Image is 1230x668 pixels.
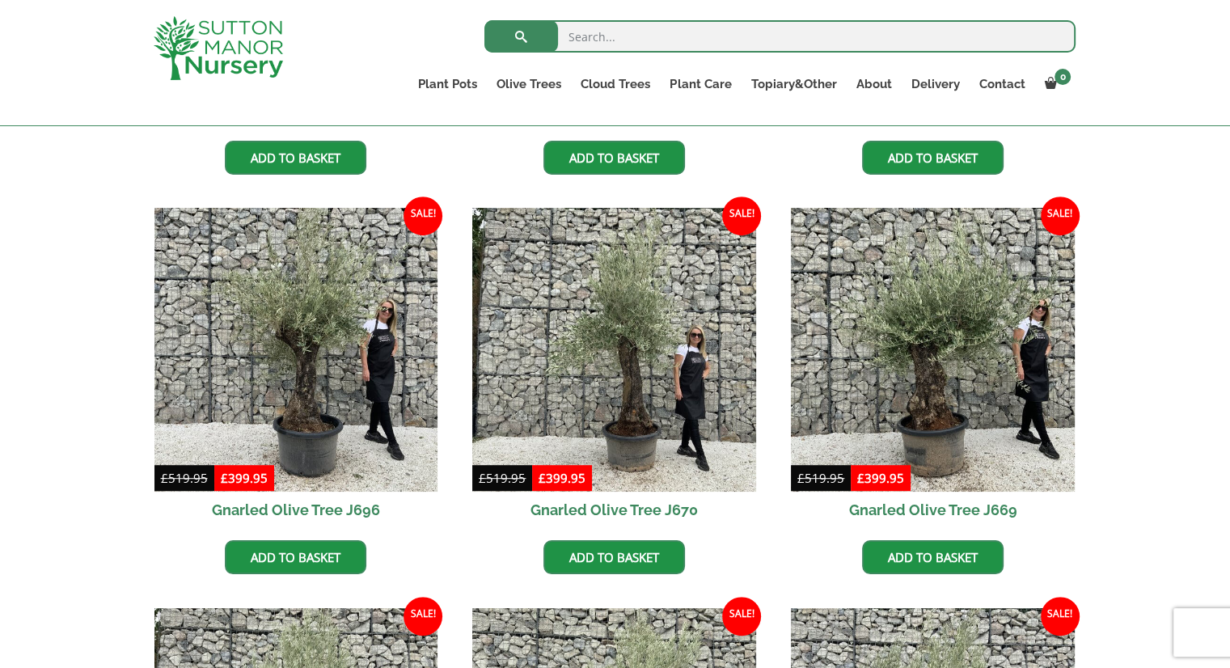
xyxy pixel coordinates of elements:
bdi: 519.95 [479,470,526,486]
input: Search... [484,20,1076,53]
span: Sale! [404,197,442,235]
bdi: 519.95 [797,470,844,486]
a: Plant Pots [408,73,487,95]
h2: Gnarled Olive Tree J696 [154,492,438,528]
h2: Gnarled Olive Tree J669 [791,492,1075,528]
a: Olive Trees [487,73,571,95]
span: £ [479,470,486,486]
span: Sale! [1041,597,1080,636]
img: Gnarled Olive Tree J696 [154,208,438,492]
span: £ [221,470,228,486]
a: Add to basket: “Gnarled Olive Tree J700” [862,141,1004,175]
h2: Gnarled Olive Tree J670 [472,492,756,528]
span: Sale! [722,597,761,636]
a: Add to basket: “Gnarled Olive Tree J701” [543,141,685,175]
a: Add to basket: “Gnarled Olive Tree J716” [225,141,366,175]
a: Sale! Gnarled Olive Tree J670 [472,208,756,528]
span: £ [797,470,805,486]
span: Sale! [722,197,761,235]
span: 0 [1055,69,1071,85]
bdi: 399.95 [539,470,585,486]
a: Sale! Gnarled Olive Tree J669 [791,208,1075,528]
span: Sale! [404,597,442,636]
bdi: 399.95 [221,470,268,486]
a: Delivery [901,73,969,95]
img: logo [154,16,283,80]
a: About [846,73,901,95]
a: Add to basket: “Gnarled Olive Tree J669” [862,540,1004,574]
a: Plant Care [660,73,741,95]
img: Gnarled Olive Tree J670 [472,208,756,492]
img: Gnarled Olive Tree J669 [791,208,1075,492]
span: £ [857,470,864,486]
bdi: 399.95 [857,470,904,486]
a: Cloud Trees [571,73,660,95]
span: Sale! [1041,197,1080,235]
a: Add to basket: “Gnarled Olive Tree J670” [543,540,685,574]
a: Add to basket: “Gnarled Olive Tree J696” [225,540,366,574]
a: Contact [969,73,1034,95]
bdi: 519.95 [161,470,208,486]
a: Sale! Gnarled Olive Tree J696 [154,208,438,528]
span: £ [539,470,546,486]
a: Topiary&Other [741,73,846,95]
span: £ [161,470,168,486]
a: 0 [1034,73,1076,95]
